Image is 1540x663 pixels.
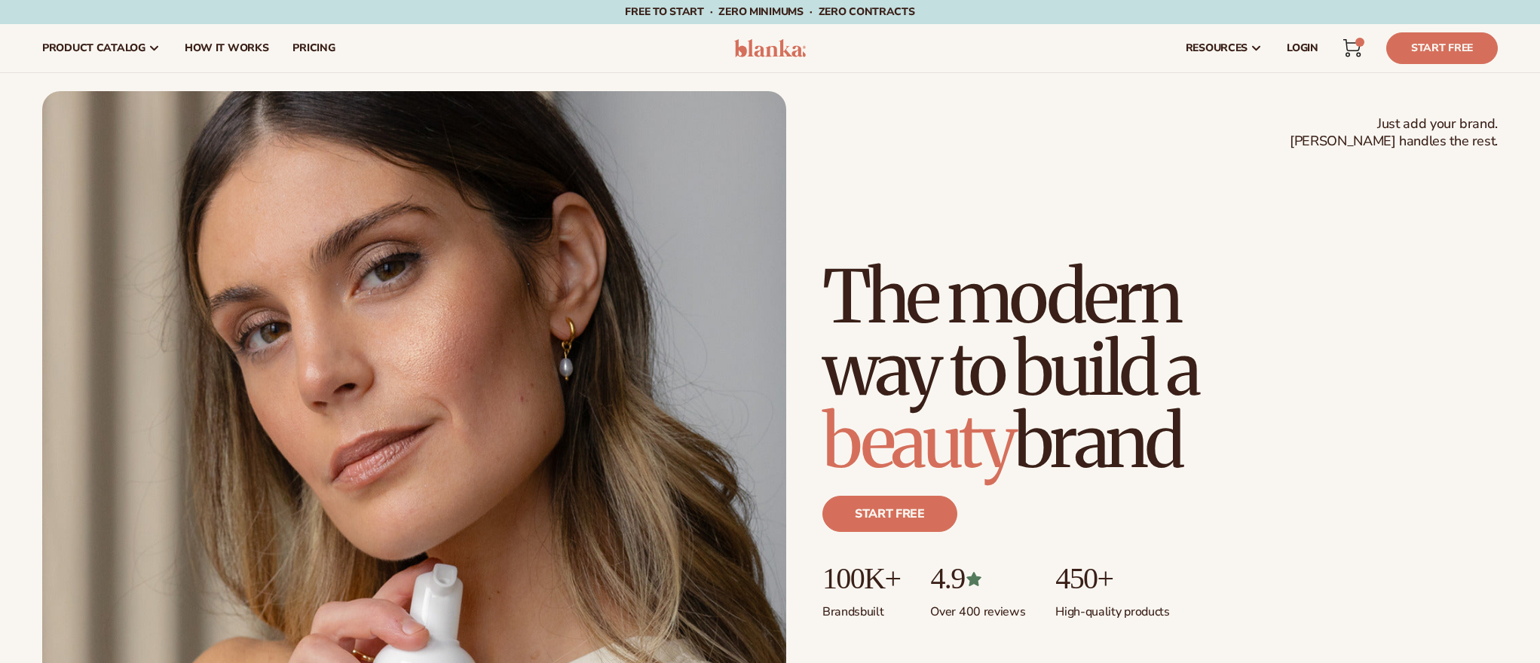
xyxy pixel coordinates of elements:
p: Over 400 reviews [930,595,1025,620]
span: resources [1186,42,1248,54]
a: product catalog [30,24,173,72]
p: 100K+ [822,562,900,595]
span: How It Works [185,42,269,54]
span: beauty [822,396,1014,487]
span: Free to start · ZERO minimums · ZERO contracts [625,5,914,19]
a: LOGIN [1275,24,1330,72]
p: High-quality products [1055,595,1169,620]
span: Just add your brand. [PERSON_NAME] handles the rest. [1290,115,1498,151]
a: Start free [822,496,957,532]
p: 450+ [1055,562,1169,595]
a: pricing [280,24,347,72]
p: Brands built [822,595,900,620]
a: resources [1174,24,1275,72]
span: product catalog [42,42,145,54]
a: Start Free [1386,32,1498,64]
h1: The modern way to build a brand [822,261,1305,478]
span: LOGIN [1287,42,1318,54]
a: How It Works [173,24,281,72]
img: logo [734,39,806,57]
span: pricing [292,42,335,54]
span: 1 [1359,38,1360,47]
p: 4.9 [930,562,1025,595]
